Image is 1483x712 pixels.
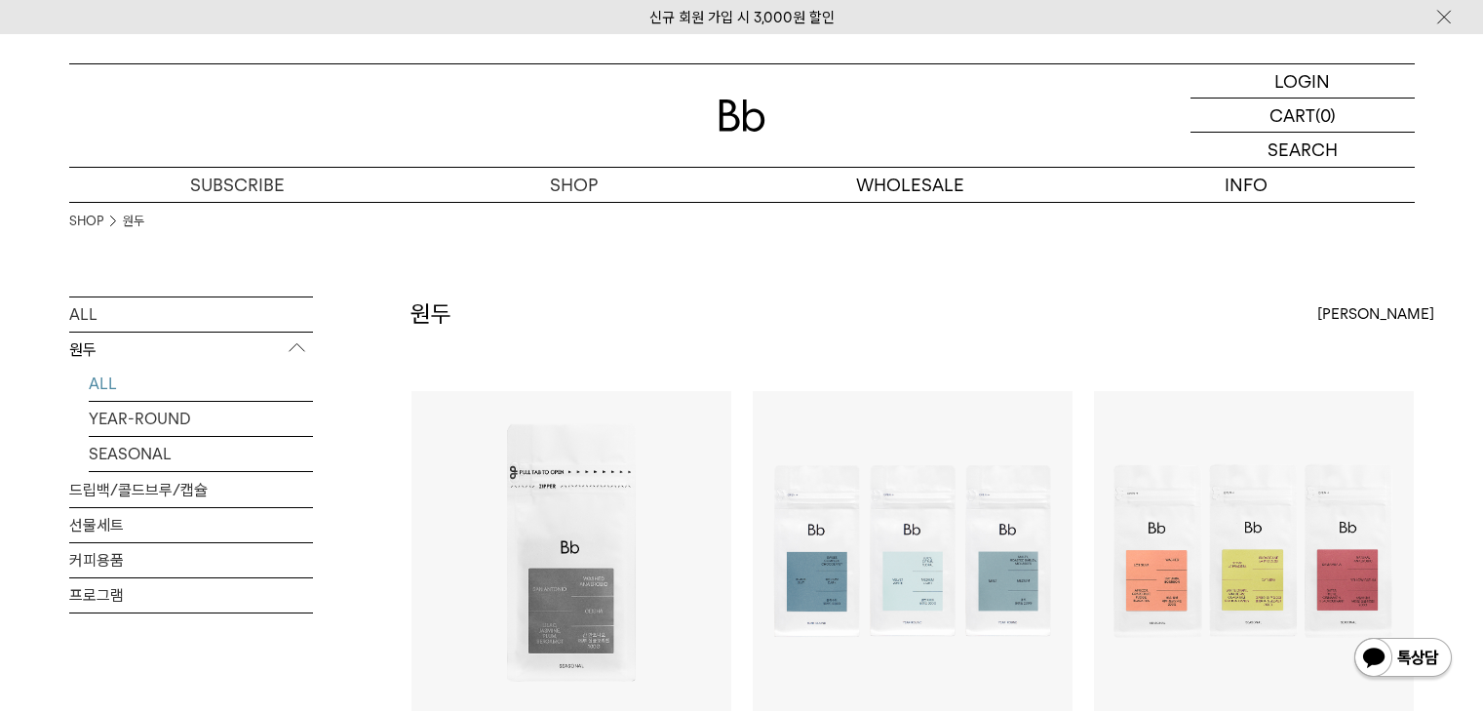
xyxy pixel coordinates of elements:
[1268,133,1338,167] p: SEARCH
[69,333,313,368] p: 원두
[69,212,103,231] a: SHOP
[1269,99,1315,132] p: CART
[1078,168,1415,202] p: INFO
[410,297,451,331] h2: 원두
[89,367,313,401] a: ALL
[123,212,144,231] a: 원두
[649,9,835,26] a: 신규 회원 가입 시 3,000원 할인
[406,168,742,202] a: SHOP
[1315,99,1336,132] p: (0)
[89,437,313,471] a: SEASONAL
[1190,99,1415,133] a: CART (0)
[1352,636,1454,683] img: 카카오톡 채널 1:1 채팅 버튼
[1317,302,1434,326] span: [PERSON_NAME]
[742,168,1078,202] p: WHOLESALE
[719,99,765,132] img: 로고
[411,391,731,711] img: 산 안토니오: 게이샤
[753,391,1073,711] img: 블렌드 커피 3종 (각 200g x3)
[1274,64,1330,98] p: LOGIN
[69,168,406,202] a: SUBSCRIBE
[69,297,313,332] a: ALL
[69,578,313,613] a: 프로그램
[1094,391,1414,711] img: 8월의 커피 3종 (각 200g x3)
[69,508,313,542] a: 선물세트
[1190,64,1415,99] a: LOGIN
[69,543,313,577] a: 커피용품
[89,402,313,436] a: YEAR-ROUND
[69,473,313,507] a: 드립백/콜드브루/캡슐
